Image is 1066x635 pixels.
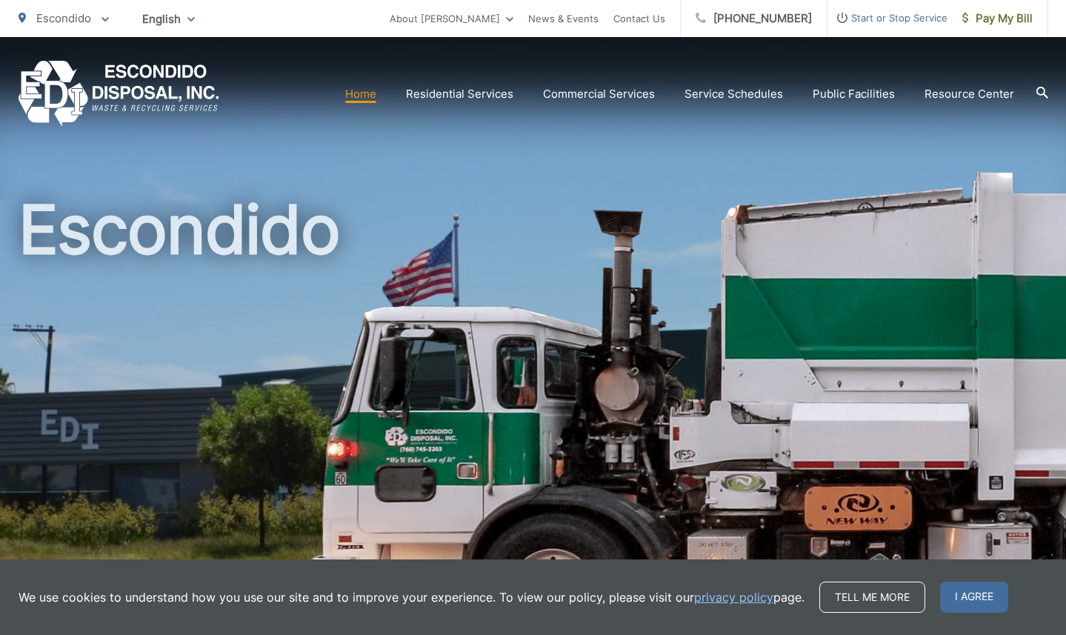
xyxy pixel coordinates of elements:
a: privacy policy [694,588,773,606]
a: EDCD logo. Return to the homepage. [19,61,219,127]
a: About [PERSON_NAME] [390,10,513,27]
p: We use cookies to understand how you use our site and to improve your experience. To view our pol... [19,588,805,606]
a: Contact Us [613,10,665,27]
a: Resource Center [925,85,1014,103]
span: English [131,6,206,32]
a: Residential Services [406,85,513,103]
a: Home [345,85,376,103]
a: Commercial Services [543,85,655,103]
span: I agree [940,582,1008,613]
a: Tell me more [819,582,925,613]
span: Escondido [36,11,91,25]
a: Public Facilities [813,85,895,103]
a: Service Schedules [684,85,783,103]
a: News & Events [528,10,599,27]
span: Pay My Bill [962,10,1033,27]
